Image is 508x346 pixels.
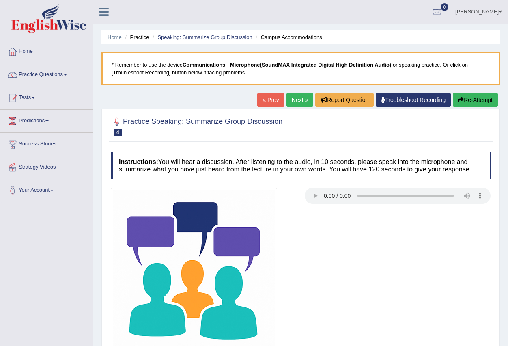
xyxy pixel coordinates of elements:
[0,156,93,176] a: Strategy Videos
[0,133,93,153] a: Success Stories
[183,62,391,68] b: Communications - Microphone(SoundMAX Integrated Digital High Definition Audio)
[0,86,93,107] a: Tests
[315,93,374,107] button: Report Question
[0,110,93,130] a: Predictions
[254,33,322,41] li: Campus Accommodations
[123,33,149,41] li: Practice
[111,152,491,179] h4: You will hear a discussion. After listening to the audio, in 10 seconds, please speak into the mi...
[157,34,252,40] a: Speaking: Summarize Group Discussion
[0,63,93,84] a: Practice Questions
[101,52,500,85] blockquote: * Remember to use the device for speaking practice. Or click on [Troubleshoot Recording] button b...
[111,116,282,136] h2: Practice Speaking: Summarize Group Discussion
[0,179,93,199] a: Your Account
[114,129,122,136] span: 4
[453,93,498,107] button: Re-Attempt
[286,93,313,107] a: Next »
[108,34,122,40] a: Home
[119,158,158,165] b: Instructions:
[441,3,449,11] span: 0
[376,93,451,107] a: Troubleshoot Recording
[0,40,93,61] a: Home
[257,93,284,107] a: « Prev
